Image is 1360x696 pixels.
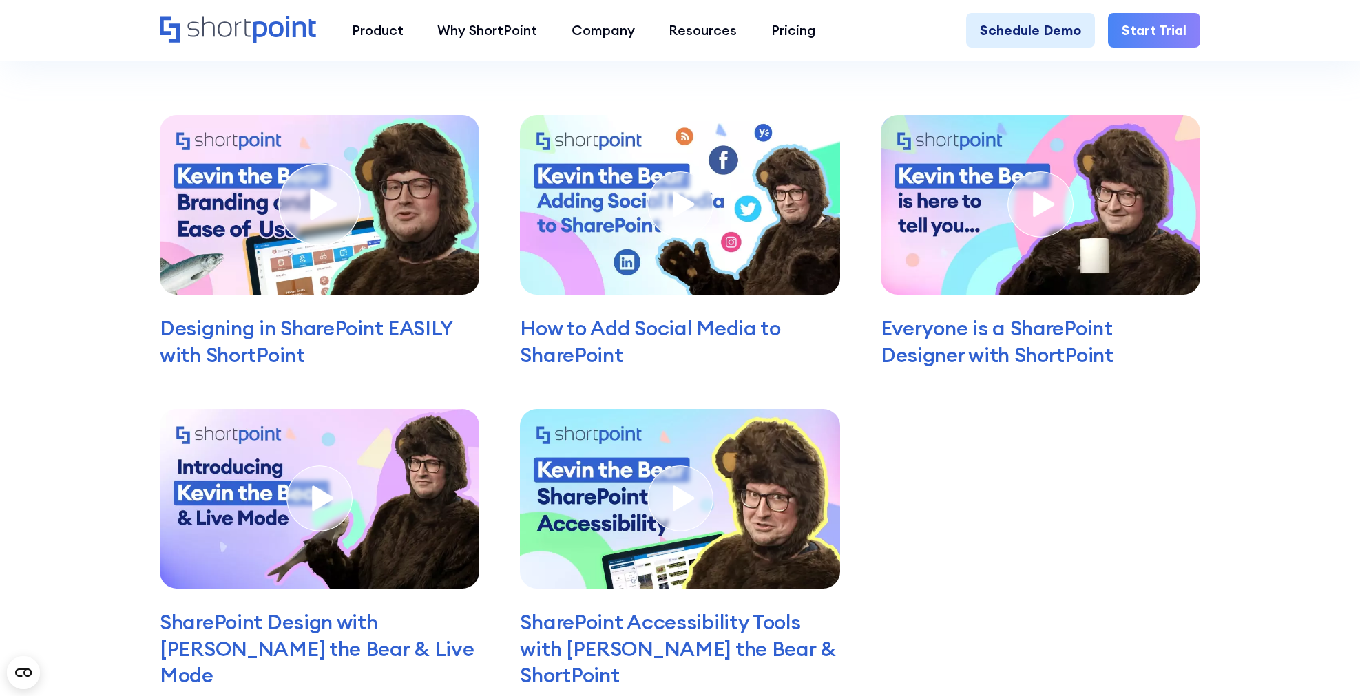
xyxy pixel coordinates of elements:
[554,13,651,47] a: Company
[1112,536,1360,696] iframe: Chat Widget
[160,609,479,688] p: SharePoint Design with [PERSON_NAME] the Bear & Live Mode
[160,115,479,368] a: open lightbox
[437,20,537,41] div: Why ShortPoint
[647,465,713,531] img: video play icon
[335,13,420,47] a: Product
[1007,171,1074,238] img: video play icon
[160,409,479,688] a: open lightbox
[421,13,554,47] a: Why ShortPoint
[520,115,839,368] a: open lightbox
[572,20,635,41] div: Company
[520,409,839,688] a: open lightbox
[520,315,839,368] p: How to Add Social Media to SharePoint
[966,13,1095,47] a: Schedule Demo
[520,609,839,688] p: SharePoint Accessibility Tools with [PERSON_NAME] the Bear & ShortPoint
[651,13,753,47] a: Resources
[669,20,737,41] div: Resources
[647,171,713,238] img: video play icon
[881,115,1200,368] a: open lightbox
[754,13,832,47] a: Pricing
[286,465,353,531] img: video play icon
[352,20,404,41] div: Product
[160,315,479,368] p: Designing in SharePoint EASILY with ShortPoint
[771,20,815,41] div: Pricing
[160,16,318,45] a: Home
[881,315,1200,368] p: Everyone is a SharePoint Designer with ShortPoint
[278,163,361,246] img: video play icon
[7,656,40,689] button: Open CMP widget
[1108,13,1200,47] a: Start Trial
